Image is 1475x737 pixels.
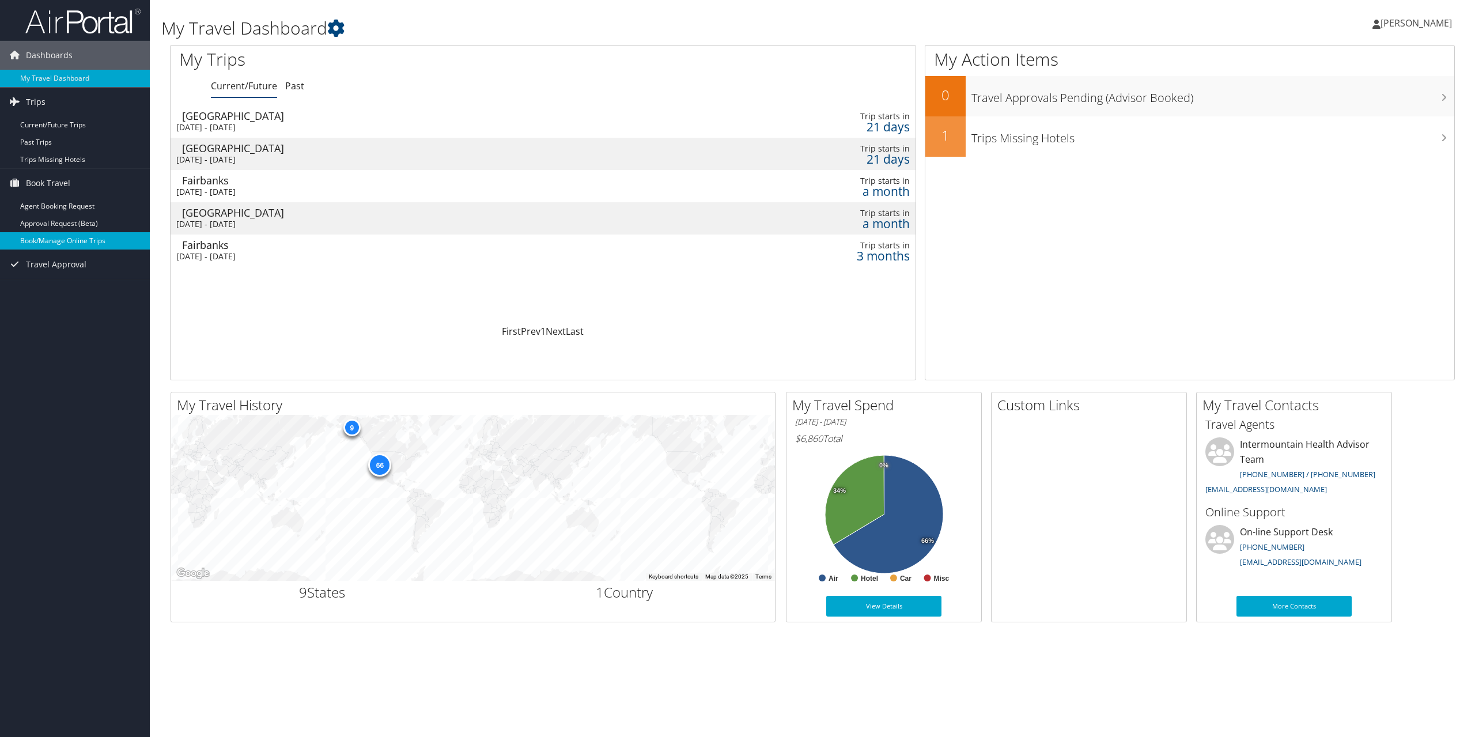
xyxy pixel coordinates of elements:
[180,583,464,602] h2: States
[900,575,912,583] text: Car
[1205,417,1383,433] h3: Travel Agents
[719,122,909,132] div: 21 days
[177,395,775,415] h2: My Travel History
[179,47,596,71] h1: My Trips
[934,575,950,583] text: Misc
[795,432,973,445] h6: Total
[795,417,973,428] h6: [DATE] - [DATE]
[161,16,1030,40] h1: My Travel Dashboard
[792,395,981,415] h2: My Travel Spend
[1381,17,1452,29] span: [PERSON_NAME]
[521,325,540,338] a: Prev
[1200,525,1389,572] li: On-line Support Desk
[719,176,909,186] div: Trip starts in
[719,240,909,251] div: Trip starts in
[211,80,277,92] a: Current/Future
[176,219,611,229] div: [DATE] - [DATE]
[25,7,141,35] img: airportal-logo.png
[795,432,823,445] span: $6,860
[705,573,748,580] span: Map data ©2025
[26,169,70,198] span: Book Travel
[755,573,771,580] a: Terms (opens in new tab)
[502,325,521,338] a: First
[925,76,1454,116] a: 0Travel Approvals Pending (Advisor Booked)
[285,80,304,92] a: Past
[1202,395,1391,415] h2: My Travel Contacts
[26,41,73,70] span: Dashboards
[829,575,838,583] text: Air
[343,419,361,436] div: 9
[566,325,584,338] a: Last
[1200,437,1389,499] li: Intermountain Health Advisor Team
[176,251,611,262] div: [DATE] - [DATE]
[833,487,846,494] tspan: 34%
[596,583,604,602] span: 1
[482,583,766,602] h2: Country
[174,566,212,581] img: Google
[174,566,212,581] a: Open this area in Google Maps (opens a new window)
[719,154,909,164] div: 21 days
[971,124,1454,146] h3: Trips Missing Hotels
[26,250,86,279] span: Travel Approval
[1240,542,1304,552] a: [PHONE_NUMBER]
[719,143,909,154] div: Trip starts in
[649,573,698,581] button: Keyboard shortcuts
[176,154,611,165] div: [DATE] - [DATE]
[299,583,307,602] span: 9
[879,462,888,469] tspan: 0%
[925,85,966,105] h2: 0
[540,325,546,338] a: 1
[176,122,611,133] div: [DATE] - [DATE]
[368,453,391,477] div: 66
[182,240,617,250] div: Fairbanks
[997,395,1186,415] h2: Custom Links
[921,538,934,545] tspan: 66%
[719,218,909,229] div: a month
[182,143,617,153] div: [GEOGRAPHIC_DATA]
[1205,484,1327,494] a: [EMAIL_ADDRESS][DOMAIN_NAME]
[925,47,1454,71] h1: My Action Items
[719,251,909,261] div: 3 months
[1372,6,1463,40] a: [PERSON_NAME]
[861,575,878,583] text: Hotel
[1240,557,1361,567] a: [EMAIL_ADDRESS][DOMAIN_NAME]
[176,187,611,197] div: [DATE] - [DATE]
[1205,504,1383,520] h3: Online Support
[719,186,909,196] div: a month
[1240,469,1375,479] a: [PHONE_NUMBER] / [PHONE_NUMBER]
[1236,596,1352,617] a: More Contacts
[925,126,966,145] h2: 1
[971,84,1454,106] h3: Travel Approvals Pending (Advisor Booked)
[719,208,909,218] div: Trip starts in
[826,596,941,617] a: View Details
[26,88,46,116] span: Trips
[719,111,909,122] div: Trip starts in
[546,325,566,338] a: Next
[925,116,1454,157] a: 1Trips Missing Hotels
[182,207,617,218] div: [GEOGRAPHIC_DATA]
[182,175,617,186] div: Fairbanks
[182,111,617,121] div: [GEOGRAPHIC_DATA]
